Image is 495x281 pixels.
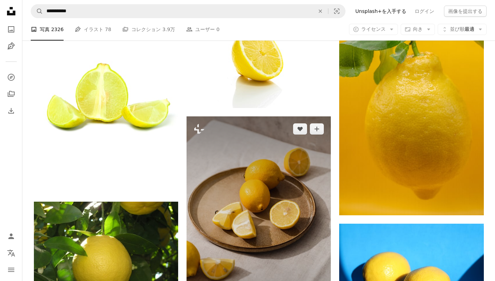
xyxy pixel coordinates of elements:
[162,26,175,33] span: 3.9万
[4,22,18,36] a: 写真
[31,4,345,18] form: サイト内でビジュアルを探す
[75,18,111,41] a: イラスト 78
[410,6,438,17] a: ログイン
[361,26,386,32] span: ライセンス
[4,263,18,277] button: メニュー
[217,26,220,33] span: 0
[413,26,423,32] span: 向き
[351,6,410,17] a: Unsplash+を入手する
[187,57,331,63] a: 白い表面に黄色いレモンの実
[186,18,219,41] a: ユーザー 0
[438,24,487,35] button: 並び順最適
[4,39,18,53] a: イラスト
[4,229,18,243] a: ログイン / 登録する
[34,1,178,193] img: 白い背景にスライスしたレモン
[349,24,398,35] button: ライセンス
[4,70,18,84] a: 探す
[4,87,18,101] a: コレクション
[187,222,331,228] a: テーブルの上のレモンのプレート
[122,18,175,41] a: コレクション 3.9万
[339,103,483,110] a: 熟したレモンが枝からぶら下がっています。
[328,5,345,18] button: ビジュアル検索
[313,5,328,18] button: 全てクリア
[34,94,178,100] a: 白い背景にスライスしたレモン
[293,123,307,135] button: いいね！
[105,26,111,33] span: 78
[339,269,483,275] a: 青い表面に黄色いレモンの実
[450,26,474,33] span: 最適
[4,4,18,20] a: ホーム — Unsplash
[401,24,435,35] button: 向き
[34,253,178,259] a: 黄色い丸い果実
[4,246,18,260] button: 言語
[450,26,465,32] span: 並び順
[4,104,18,118] a: ダウンロード履歴
[444,6,487,17] button: 画像を提出する
[310,123,324,135] button: コレクションに追加する
[31,5,43,18] button: Unsplashで検索する
[187,12,331,108] img: 白い表面に黄色いレモンの実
